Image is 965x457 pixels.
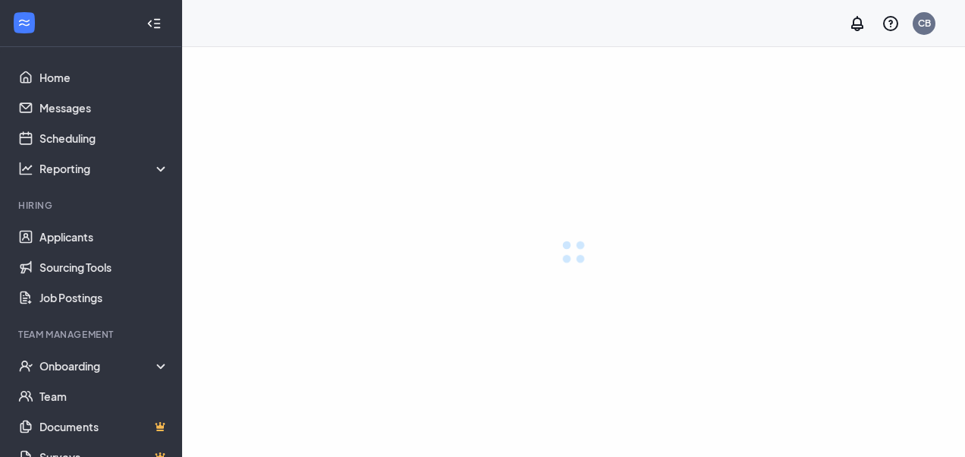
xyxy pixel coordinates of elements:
a: Team [39,381,169,411]
a: DocumentsCrown [39,411,169,442]
svg: Notifications [848,14,866,33]
svg: UserCheck [18,358,33,373]
a: Messages [39,93,169,123]
a: Scheduling [39,123,169,153]
svg: Analysis [18,161,33,176]
svg: Collapse [146,16,162,31]
a: Sourcing Tools [39,252,169,282]
div: Team Management [18,328,166,341]
a: Applicants [39,222,169,252]
div: Hiring [18,199,166,212]
div: Onboarding [39,358,170,373]
svg: WorkstreamLogo [17,15,32,30]
a: Job Postings [39,282,169,313]
svg: QuestionInfo [882,14,900,33]
div: CB [918,17,931,30]
div: Reporting [39,161,170,176]
a: Home [39,62,169,93]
